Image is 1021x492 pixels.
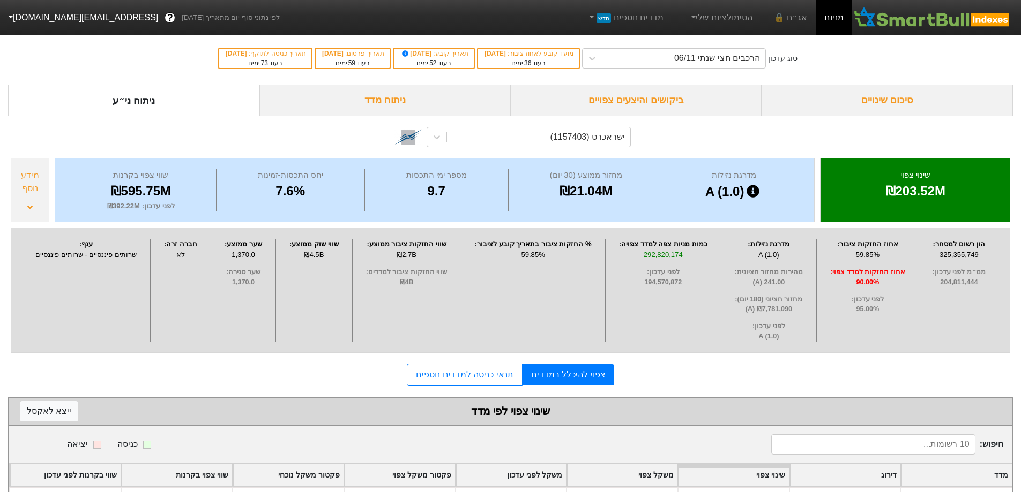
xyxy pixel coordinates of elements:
div: ביקושים והיצעים צפויים [511,85,762,116]
span: 194,570,872 [608,277,718,287]
span: 59 [348,59,355,67]
div: 59.85% [464,249,602,260]
div: Toggle SortBy [901,464,1012,486]
span: חדש [597,13,611,23]
span: [DATE] [226,50,249,57]
span: 95.00% [819,304,916,314]
div: A (1.0) [667,181,801,202]
img: tase link [394,123,422,151]
div: ניתוח ני״ע [8,85,259,116]
div: Toggle SortBy [456,464,567,486]
div: מחזור ממוצע (30 יום) [511,169,661,181]
div: מידע נוסף [14,169,46,195]
div: לפני עדכון : ₪392.22M [69,201,213,211]
div: Toggle SortBy [233,464,344,486]
span: אחוז החזקות למדד צפוי : [819,267,916,277]
div: בעוד ימים [321,58,384,68]
span: [DATE] [485,50,508,57]
div: 7.6% [219,181,362,201]
div: 325,355,749 [922,249,996,260]
div: ₪21.04M [511,181,661,201]
div: Toggle SortBy [10,464,121,486]
span: 204,811,444 [922,277,996,287]
span: שווי החזקות ציבור למדדים : [355,267,458,277]
div: ₪203.52M [834,181,996,201]
span: שער סגירה : [214,267,273,277]
div: Toggle SortBy [345,464,455,486]
span: 36 [524,59,531,67]
div: בעוד ימים [225,58,306,68]
div: שווי החזקות ציבור ממוצע : [355,239,458,249]
div: יציאה [67,438,88,451]
div: Toggle SortBy [790,464,900,486]
div: ₪2.7B [355,249,458,260]
div: תאריך פרסום : [321,49,384,58]
div: תאריך קובע : [399,49,468,58]
span: 90.00% [819,277,916,287]
div: הרכבים חצי שנתי 06/11 [674,52,760,65]
div: Toggle SortBy [567,464,677,486]
div: אחוז החזקות ציבור : [819,239,916,249]
div: שינוי צפוי לפי מדד [20,403,1001,419]
div: ענף : [25,239,147,249]
div: Toggle SortBy [679,464,789,486]
div: סוג עדכון [768,53,798,64]
button: ייצא לאקסל [20,401,78,421]
div: 59.85% [819,249,916,260]
a: מדדים נוספיםחדש [583,7,668,28]
div: מועד קובע לאחוז ציבור : [483,49,573,58]
div: מדרגת נזילות [667,169,801,181]
span: 73 [261,59,268,67]
div: בעוד ימים [399,58,468,68]
a: צפוי להיכלל במדדים [523,364,614,385]
div: A (1.0) [724,249,814,260]
div: ₪595.75M [69,181,213,201]
span: 241.00 (A) [724,277,814,287]
div: תאריך כניסה לתוקף : [225,49,306,58]
div: 9.7 [368,181,505,201]
div: ₪4.5B [279,249,349,260]
span: חיפוש : [771,434,1003,455]
div: ישראכרט (1157403) [550,131,625,143]
div: שער ממוצע : [214,239,273,249]
span: 52 [429,59,436,67]
div: ניתוח מדד [259,85,511,116]
div: סיכום שינויים [762,85,1013,116]
span: [DATE] [322,50,345,57]
div: יחס התכסות-זמינות [219,169,362,181]
span: לפי נתוני סוף יום מתאריך [DATE] [182,12,280,23]
div: שינוי צפוי [834,169,996,181]
div: בעוד ימים [483,58,573,68]
span: לפני עדכון : [724,321,814,331]
span: מהירות מחזור חציונית : [724,267,814,277]
div: לא [153,249,208,260]
div: 1,370.0 [214,249,273,260]
div: Toggle SortBy [122,464,232,486]
span: 1,370.0 [214,277,273,287]
span: ? [167,11,173,25]
div: שווי צפוי בקרנות [69,169,213,181]
img: SmartBull [852,7,1012,28]
div: הון רשום למסחר : [922,239,996,249]
div: מספר ימי התכסות [368,169,505,181]
span: לפני עדכון : [819,294,916,305]
div: מדרגת נזילות : [724,239,814,249]
span: ₪4B [355,277,458,287]
div: % החזקות ציבור בתאריך קובע לציבור : [464,239,602,249]
span: ממ״מ לפני עדכון : [922,267,996,277]
a: הסימולציות שלי [685,7,757,28]
span: ₪7,781,090 (A) [724,304,814,314]
div: 292,820,174 [608,249,718,260]
input: 10 רשומות... [771,434,975,455]
span: לפני עדכון : [608,267,718,277]
span: מחזור חציוני (180 יום) : [724,294,814,305]
span: A (1.0) [724,331,814,342]
a: תנאי כניסה למדדים נוספים [407,364,522,386]
div: שווי שוק ממוצע : [279,239,349,249]
div: כניסה [117,438,138,451]
div: כמות מניות צפה למדד צפויה : [608,239,718,249]
div: שרותים פיננסיים - שרותים פיננסיים [25,249,147,260]
div: חברה זרה : [153,239,208,249]
span: [DATE] [400,50,434,57]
